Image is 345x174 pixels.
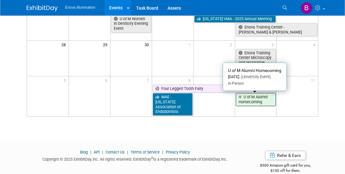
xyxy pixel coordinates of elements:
a: Privacy Policy [166,150,190,154]
span: 7 [146,76,152,84]
img: ExhibitDay [27,5,58,11]
img: Bailey Green [301,2,312,14]
span: 29 [102,41,110,48]
span: 2 [229,41,235,48]
a: Terms of Service [131,150,160,154]
a: API [94,150,100,154]
a: MAE - [US_STATE] Association of Endodontists [153,93,193,116]
span: 3 [271,41,276,48]
a: Four Legged Tooth Fairy [153,85,276,93]
span: (University Event) [239,74,271,79]
span: 28 [61,41,69,48]
div: [DATE] [228,74,281,80]
a: Blog [80,150,88,154]
span: Enova Illumination [65,5,95,10]
a: U of M Women In Dentistry Evening Event [111,15,151,33]
span: U of M Alumni Homecoming [228,68,281,73]
span: | [126,150,130,154]
span: | [89,150,93,154]
span: | [101,150,105,154]
span: In-Person [228,81,244,86]
a: Contact Us [105,150,125,154]
a: U of M Alumni Homecoming [236,93,276,106]
span: 8 [188,76,193,84]
span: 6 [105,76,110,84]
span: 4 [312,41,318,48]
a: [US_STATE] VMA - 2025 Annual Meeting [194,15,276,23]
span: 11 [310,76,318,84]
span: 1 [188,41,193,48]
a: Enova Training Center - [PERSON_NAME] & [PERSON_NAME] [236,23,318,36]
div: Copyright © 2025 ExhibitDay, Inc. All rights reserved. ExhibitDay is a registered trademark of Ex... [27,155,243,162]
a: Refer & Earn [265,151,306,160]
a: Enova Training Center Microscopy and restorative dentistry AMED [236,49,276,72]
sup: ® [151,156,153,160]
span: | [161,150,165,154]
div: $500 Amazon gift card for you, [253,159,319,173]
div: $150 off for them. [253,168,319,173]
span: 5 [63,76,69,84]
span: 30 [144,41,152,48]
